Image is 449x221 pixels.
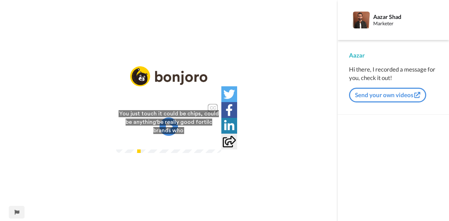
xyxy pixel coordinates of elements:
span: You just touch it could be chips, could be anything'be really good fortilc brands who [119,110,219,134]
div: Aazar Shad [373,13,437,20]
span: 2:26 [121,135,133,144]
div: Hi there, I recorded a message for you, check it out! [349,65,438,82]
span: 9:38 [139,135,151,144]
img: logo_full.png [130,66,207,86]
div: CC [208,105,217,112]
span: / [135,135,137,144]
img: Full screen [208,136,215,143]
div: Aazar [349,51,438,60]
div: Marketer [373,21,437,27]
img: Profile Image [353,12,370,28]
button: Send your own videos [349,88,426,102]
